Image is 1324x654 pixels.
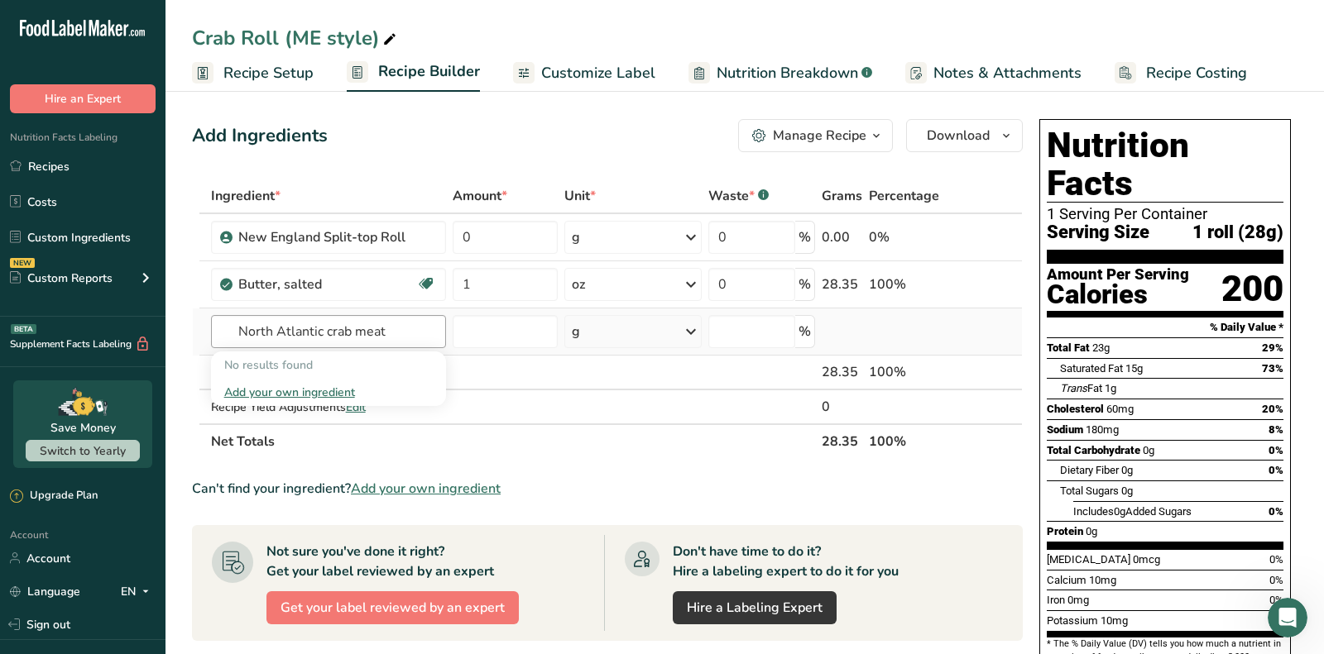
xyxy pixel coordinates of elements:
[1268,598,1307,637] iframe: Intercom live chat
[1047,614,1098,627] span: Potassium
[1262,403,1283,415] span: 20%
[1060,382,1087,394] i: Trans
[1269,423,1283,436] span: 8%
[10,84,156,113] button: Hire an Expert
[1106,403,1134,415] span: 60mg
[572,322,580,341] div: g
[1047,594,1065,606] span: Iron
[208,423,819,458] th: Net Totals
[1067,594,1089,606] span: 0mg
[906,119,1023,152] button: Download
[1269,464,1283,476] span: 0%
[1047,341,1090,354] span: Total Fat
[1047,317,1283,337] section: % Daily Value *
[1143,444,1154,456] span: 0g
[1047,127,1283,203] h1: Nutrition Facts
[1269,444,1283,456] span: 0%
[773,126,866,146] div: Manage Recipe
[1092,341,1110,354] span: 23g
[1047,283,1189,307] div: Calories
[869,362,944,382] div: 100%
[346,399,366,415] span: Edit
[1105,382,1116,394] span: 1g
[1086,423,1119,436] span: 180mg
[1047,444,1140,456] span: Total Carbohydrate
[211,186,281,206] span: Ingredient
[1047,403,1104,415] span: Cholesterol
[1121,464,1133,476] span: 0g
[1101,614,1128,627] span: 10mg
[192,479,1023,499] div: Can't find your ingredient?
[541,62,655,84] span: Customize Label
[1073,505,1192,518] span: Includes Added Sugars
[26,440,140,461] button: Switch to Yearly
[572,274,585,294] div: oz
[1133,553,1160,566] span: 0mcg
[1060,485,1119,497] span: Total Sugars
[281,598,505,618] span: Get your label reviewed by an expert
[869,186,939,206] span: Percentage
[818,423,866,458] th: 28.35
[211,399,446,416] div: Recipe Yield Adjustments
[266,591,519,624] button: Get your label reviewed by an expert
[927,126,990,146] span: Download
[453,186,507,206] span: Amount
[1086,525,1097,537] span: 0g
[10,270,113,287] div: Custom Reports
[1269,553,1283,566] span: 0%
[1121,485,1133,497] span: 0g
[1089,574,1116,586] span: 10mg
[266,542,494,581] div: Not sure you've done it right? Get your label reviewed by an expert
[11,324,36,334] div: BETA
[1146,62,1247,84] span: Recipe Costing
[1047,267,1189,283] div: Amount Per Serving
[869,274,944,294] div: 100%
[1114,505,1125,518] span: 0g
[211,315,446,348] input: Add Ingredient
[238,274,416,294] div: Butter, salted
[1047,574,1087,586] span: Calcium
[223,62,314,84] span: Recipe Setup
[40,443,126,459] span: Switch to Yearly
[192,122,328,150] div: Add Ingredients
[738,119,893,152] button: Manage Recipe
[1269,594,1283,606] span: 0%
[572,227,580,247] div: g
[673,591,837,624] a: Hire a Labeling Expert
[192,55,314,92] a: Recipe Setup
[717,62,858,84] span: Nutrition Breakdown
[1047,423,1083,436] span: Sodium
[822,186,862,206] span: Grams
[1047,222,1149,243] span: Serving Size
[211,379,446,406] div: Add your own ingredient
[1269,574,1283,586] span: 0%
[1047,525,1083,537] span: Protein
[378,60,480,83] span: Recipe Builder
[866,423,947,458] th: 100%
[933,62,1082,84] span: Notes & Attachments
[1221,267,1283,311] div: 200
[50,419,116,437] div: Save Money
[564,186,596,206] span: Unit
[1125,362,1143,375] span: 15g
[351,479,501,499] span: Add your own ingredient
[10,577,80,606] a: Language
[1262,341,1283,354] span: 29%
[211,351,446,379] div: No results found
[822,227,862,247] div: 0.00
[1115,55,1247,92] a: Recipe Costing
[1269,505,1283,518] span: 0%
[905,55,1082,92] a: Notes & Attachments
[1060,464,1119,476] span: Dietary Fiber
[224,384,433,401] div: Add your own ingredient
[1047,206,1283,222] div: 1 Serving Per Container
[1192,222,1283,243] span: 1 roll (28g)
[1060,382,1102,394] span: Fat
[192,23,400,53] div: Crab Roll (ME style)
[121,581,156,601] div: EN
[822,274,862,294] div: 28.35
[673,542,899,581] div: Don't have time to do it? Hire a labeling expert to do it for you
[347,53,480,93] a: Recipe Builder
[688,55,872,92] a: Nutrition Breakdown
[822,362,862,382] div: 28.35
